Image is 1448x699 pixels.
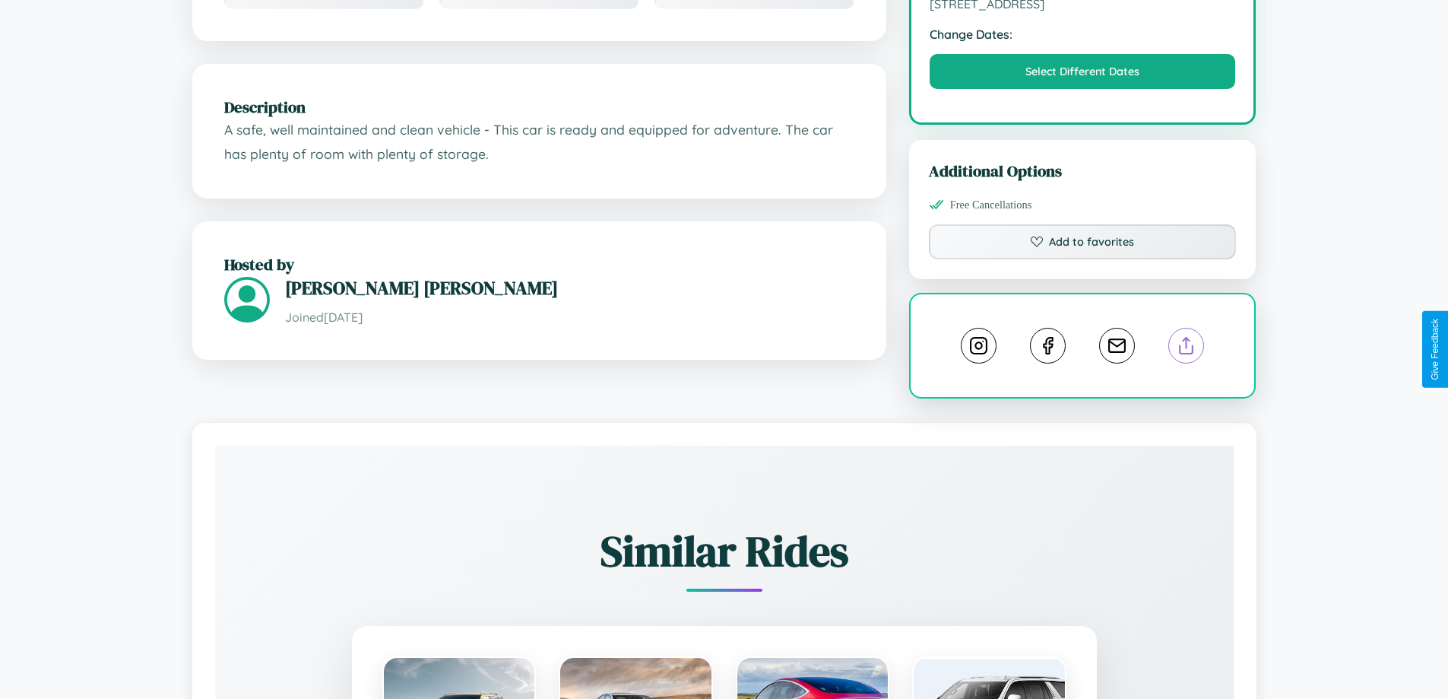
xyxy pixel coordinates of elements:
h2: Hosted by [224,253,854,275]
p: Joined [DATE] [285,307,854,329]
button: Select Different Dates [930,54,1236,89]
span: Free Cancellations [950,199,1032,211]
h3: [PERSON_NAME] [PERSON_NAME] [285,275,854,300]
div: Give Feedback [1430,319,1440,380]
h2: Description [224,96,854,118]
h3: Additional Options [929,160,1237,182]
button: Add to favorites [929,224,1237,259]
h2: Similar Rides [268,522,1180,580]
strong: Change Dates: [930,27,1236,42]
p: A safe, well maintained and clean vehicle - This car is ready and equipped for adventure. The car... [224,118,854,166]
